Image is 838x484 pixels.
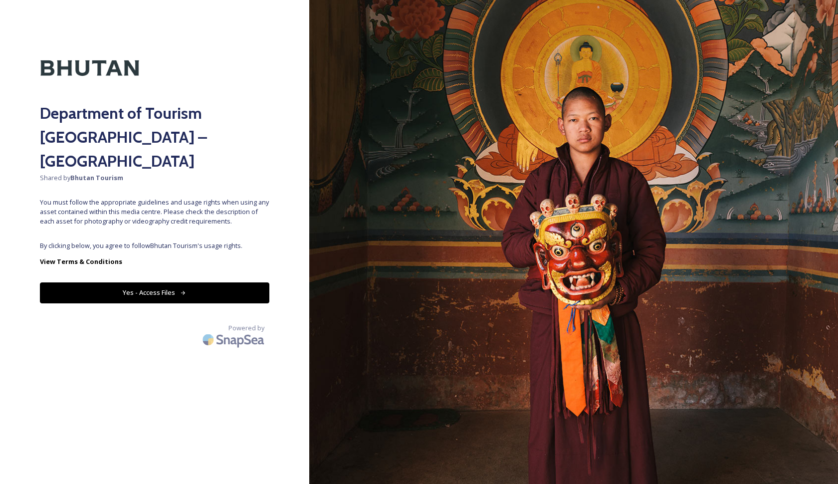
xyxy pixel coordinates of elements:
img: Kingdom-of-Bhutan-Logo.png [40,40,140,96]
span: Shared by [40,173,269,183]
strong: View Terms & Conditions [40,257,122,266]
h2: Department of Tourism [GEOGRAPHIC_DATA] – [GEOGRAPHIC_DATA] [40,101,269,173]
a: View Terms & Conditions [40,255,269,267]
button: Yes - Access Files [40,282,269,303]
img: SnapSea Logo [200,328,269,351]
strong: Bhutan Tourism [70,173,123,182]
span: You must follow the appropriate guidelines and usage rights when using any asset contained within... [40,198,269,227]
span: By clicking below, you agree to follow Bhutan Tourism 's usage rights. [40,241,269,250]
span: Powered by [228,323,264,333]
